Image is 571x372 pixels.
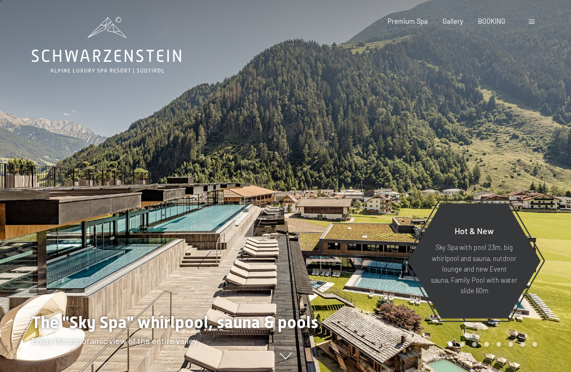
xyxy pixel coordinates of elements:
[532,342,537,347] div: Carousel Page 8
[460,342,465,347] div: Carousel Page 2
[407,203,541,319] a: Hot & New Sky Spa with pool 23m, big whirlpool and sauna, outdoor lounge and new Event sauna, Fam...
[509,342,513,347] div: Carousel Page 6
[472,342,477,347] div: Carousel Page 3
[484,342,489,347] div: Carousel Page 4
[496,342,501,347] div: Carousel Page 5
[455,226,494,236] span: Hot & New
[388,17,428,25] a: Premium Spa
[448,342,453,347] div: Carousel Page 1 (Current Slide)
[478,17,505,25] a: BOOKING
[428,242,520,296] p: Sky Spa with pool 23m, big whirlpool and sauna, outdoor lounge and new Event sauna, Family Pool w...
[520,342,525,347] div: Carousel Page 7
[443,17,463,25] a: Gallery
[445,342,537,347] div: Carousel Pagination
